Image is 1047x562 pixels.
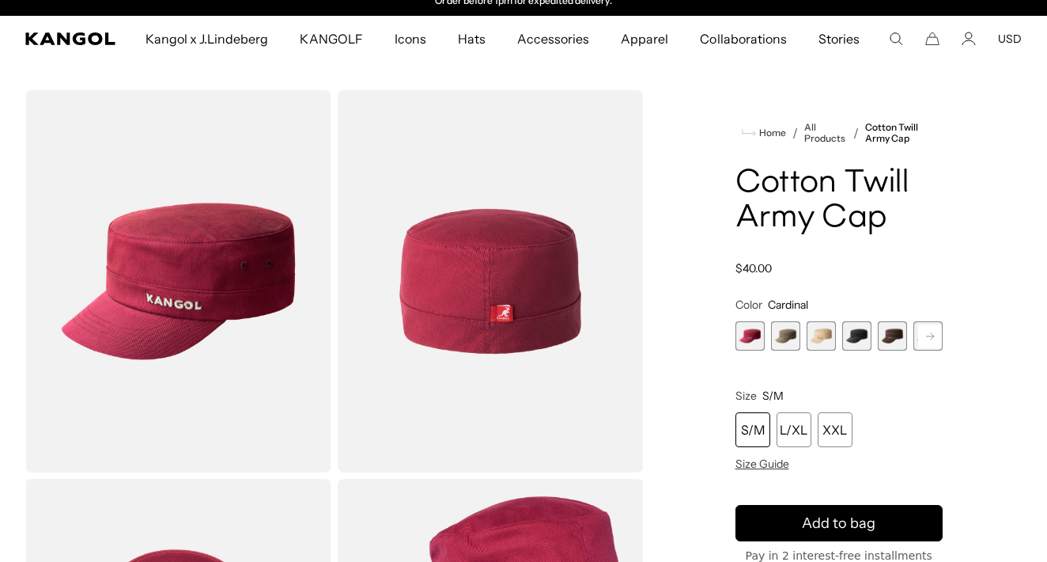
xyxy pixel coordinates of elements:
a: Stories [803,16,875,62]
label: Cardinal [735,321,765,351]
div: S/M [735,412,770,447]
div: L/XL [777,412,811,447]
span: S/M [762,389,784,403]
h1: Cotton Twill Army Cap [735,166,943,236]
img: color-cardinal [25,90,331,473]
a: Cotton Twill Army Cap [865,122,943,144]
div: 4 of 9 [842,321,871,351]
div: 3 of 9 [807,321,836,351]
a: Kangol x J.Lindeberg [130,16,285,62]
a: Kangol [25,32,116,45]
span: Home [756,127,786,139]
span: Size Guide [735,457,789,471]
span: Hats [458,16,486,62]
label: Grey [913,321,943,351]
a: KANGOLF [284,16,378,62]
span: $40.00 [735,261,772,275]
label: Green [771,321,800,351]
span: Collaborations [700,16,786,62]
button: USD [998,32,1022,46]
div: 2 of 9 [771,321,800,351]
label: Black [842,321,871,351]
div: 5 of 9 [878,321,907,351]
span: Add to bag [802,513,875,534]
a: Icons [379,16,442,62]
li: / [786,123,798,142]
nav: breadcrumbs [735,122,943,144]
img: color-cardinal [338,90,644,473]
span: Size [735,389,757,403]
a: Hats [442,16,501,62]
button: Cart [925,32,939,46]
li: / [847,123,859,142]
a: Home [742,126,786,140]
span: Stories [818,16,860,62]
div: 6 of 9 [913,321,943,351]
div: XXL [818,412,852,447]
span: KANGOLF [300,16,362,62]
label: Beige [807,321,836,351]
div: 1 of 9 [735,321,765,351]
a: Collaborations [684,16,802,62]
span: Color [735,298,762,312]
a: All Products [804,122,847,144]
span: Icons [395,16,426,62]
button: Add to bag [735,505,943,541]
span: Accessories [517,16,589,62]
label: Brown [878,321,907,351]
span: Apparel [621,16,668,62]
a: Apparel [605,16,684,62]
summary: Search here [889,32,903,46]
a: Account [962,32,976,46]
span: Kangol x J.Lindeberg [146,16,269,62]
a: Accessories [501,16,605,62]
span: Cardinal [768,298,808,312]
